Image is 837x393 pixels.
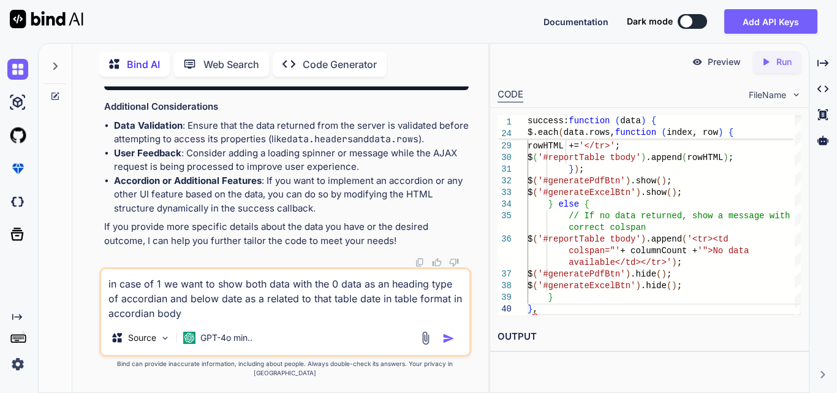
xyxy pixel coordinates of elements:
img: copy [415,258,425,267]
img: chat [7,59,28,80]
span: .show [631,176,656,186]
span: ( [532,188,537,197]
span: ) [574,164,579,174]
span: index, row [667,128,718,137]
span: ( [682,153,687,162]
img: dislike [449,258,459,267]
span: data [620,116,641,126]
span: success: [528,116,569,126]
span: ) [626,176,631,186]
span: '#generatePdfBtn' [538,269,626,279]
span: ) [672,188,676,197]
span: { [729,128,733,137]
span: ) [594,129,599,139]
p: Bind AI [127,57,160,72]
span: colspan="' [569,246,620,256]
span: // If no data returned, show a message with [569,211,790,221]
span: Documentation [543,17,608,27]
span: rowHTML += [528,141,579,151]
span: $ [528,176,532,186]
span: ( [532,234,537,244]
span: '#generatePdfBtn' [538,176,626,186]
div: 29 [498,140,512,152]
img: darkCloudIdeIcon [7,191,28,212]
strong: Data Validation [114,120,183,131]
div: CODE [498,88,523,102]
span: $ [528,188,532,197]
strong: User Feedback [114,147,181,159]
span: $ [528,269,532,279]
h2: OUTPUT [490,322,809,351]
div: 39 [498,292,512,303]
textarea: in case of 1 we want to show both data with the 0 data as an heading type of accordian and below ... [101,269,469,321]
span: ; [667,176,672,186]
img: ai-studio [7,92,28,113]
img: chevron down [791,90,801,100]
span: ; [579,164,584,174]
span: } [528,304,532,314]
p: Web Search [203,57,259,72]
span: ( [682,234,687,244]
div: 31 [498,164,512,175]
span: ; [600,129,605,139]
img: Bind AI [10,10,83,28]
span: ; [729,153,733,162]
p: : Ensure that the data returned from the server is validated before attempting to access its prop... [114,119,469,147]
span: { [651,116,656,126]
span: data.rows, [564,128,615,137]
span: function [615,128,656,137]
div: 33 [498,187,512,199]
span: '#reportTable tbody' [538,234,641,244]
span: FileName [749,89,786,101]
img: icon [442,332,455,345]
span: ; [677,281,682,291]
div: 30 [498,152,512,164]
span: ; [677,258,682,267]
span: ) [641,153,646,162]
p: Source [128,332,156,344]
span: { [584,199,589,209]
span: $.each [528,128,558,137]
span: ( [615,116,620,126]
p: Code Generator [303,57,377,72]
div: 37 [498,269,512,280]
span: ( [532,153,537,162]
button: Add API Keys [724,9,817,34]
span: '</tr>' [579,141,615,151]
span: } [548,292,553,302]
div: 35 [498,210,512,222]
span: rowHTML [687,153,723,162]
span: ( [532,176,537,186]
code: data.headers [287,133,353,145]
span: else [558,199,579,209]
span: ) [672,258,676,267]
span: ( [656,176,661,186]
span: correct colspan [569,223,646,232]
button: Documentation [543,15,608,28]
p: Bind can provide inaccurate information, including about people. Always double-check its answers.... [99,359,471,378]
span: ) [635,188,640,197]
span: ) [661,269,666,279]
span: } [569,164,574,174]
span: .show [641,188,667,197]
span: Dark mode [627,15,673,28]
span: $ [528,234,532,244]
span: ) [635,281,640,291]
span: '<tr><td [687,234,728,244]
p: Preview [708,56,741,68]
span: ) [672,281,676,291]
span: ( [558,128,563,137]
strong: Accordion or Additional Features [114,175,262,186]
div: 40 [498,303,512,315]
span: '#generateExcelBtn' [538,188,636,197]
span: 24 [498,128,512,140]
div: 36 [498,234,512,245]
span: '#generateExcelBtn' [538,281,636,291]
p: Run [776,56,792,68]
span: available</td></tr>' [569,258,672,267]
span: } [548,199,553,209]
img: settings [7,354,28,375]
img: like [432,258,442,267]
span: '#reportTable tbody' [538,153,641,162]
div: 38 [498,280,512,292]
